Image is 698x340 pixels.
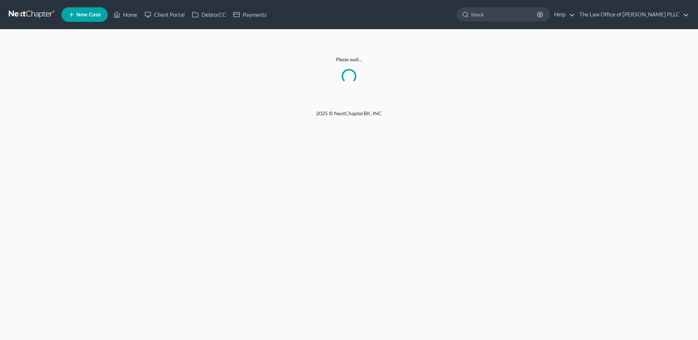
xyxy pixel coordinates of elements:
a: Client Portal [141,8,188,21]
a: DebtorCC [188,8,230,21]
a: Payments [230,8,271,21]
a: Home [110,8,141,21]
span: New Case [76,12,101,18]
div: 2025 © NextChapterBK, INC [141,110,557,123]
input: Search by name... [471,8,538,21]
p: Please wait... [9,56,689,63]
a: The Law Office of [PERSON_NAME] PLLC [576,8,689,21]
a: Help [551,8,575,21]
